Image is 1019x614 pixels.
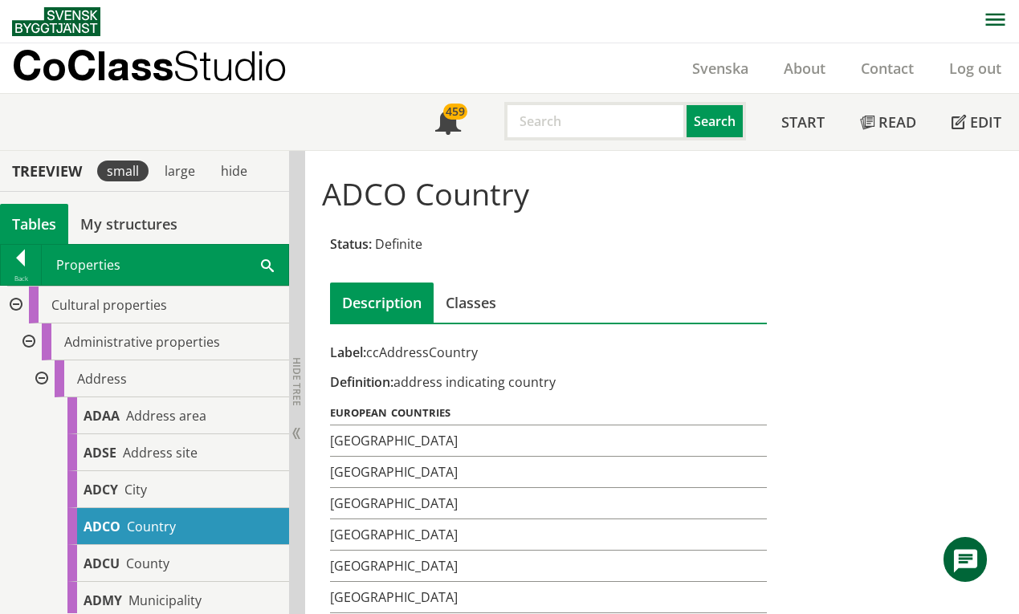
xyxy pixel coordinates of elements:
span: Address area [126,407,206,425]
div: Classes [434,283,508,323]
span: County [126,555,169,572]
div: european countries [330,404,768,418]
span: Studio [173,42,287,89]
span: Notifications [435,111,461,136]
div: hide [211,161,257,181]
div: address indicating country [330,373,768,391]
img: Svensk Byggtjänst [12,7,100,36]
a: Contact [843,59,931,78]
span: ADSE [84,444,116,462]
span: ADMY [84,592,122,609]
div: Back [1,272,41,285]
span: Country [127,518,176,535]
span: City [124,481,147,498]
span: Definite [375,235,422,253]
a: CoClassStudio [12,43,321,93]
span: Read [878,112,916,132]
a: Start [764,94,842,150]
input: Search [504,102,687,140]
h1: ADCO Country [322,176,1003,211]
span: Start [781,112,825,132]
td: [GEOGRAPHIC_DATA] [330,519,752,551]
span: ADCU [84,555,120,572]
span: Edit [970,112,1001,132]
div: large [155,161,205,181]
span: ADAA [84,407,120,425]
div: small [97,161,149,181]
span: Status: [330,235,372,253]
a: Svenska [675,59,766,78]
span: Address site [123,444,198,462]
a: My structures [68,204,190,244]
div: Properties [42,245,288,285]
button: Search [687,102,746,140]
span: Label: [330,344,366,361]
a: Edit [934,94,1019,150]
span: Search within table [261,256,274,273]
div: Treeview [3,162,91,180]
span: Municipality [128,592,202,609]
a: Read [842,94,934,150]
span: Cultural properties [51,296,167,314]
a: Log out [931,59,1019,78]
p: CoClass [12,56,287,75]
a: 459 [418,94,479,150]
span: Definition: [330,373,393,391]
span: Administrative properties [64,333,220,351]
span: ADCO [84,518,120,535]
div: ccAddressCountry [330,344,768,361]
span: Address [77,370,127,388]
td: [GEOGRAPHIC_DATA] [330,425,752,457]
div: 459 [443,104,467,120]
a: About [766,59,843,78]
td: [GEOGRAPHIC_DATA] [330,582,752,613]
div: Description [330,283,434,323]
td: [GEOGRAPHIC_DATA] [330,457,752,488]
td: [GEOGRAPHIC_DATA] [330,551,752,582]
span: Hide tree [290,357,304,406]
span: ADCY [84,481,118,498]
td: [GEOGRAPHIC_DATA] [330,488,752,519]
